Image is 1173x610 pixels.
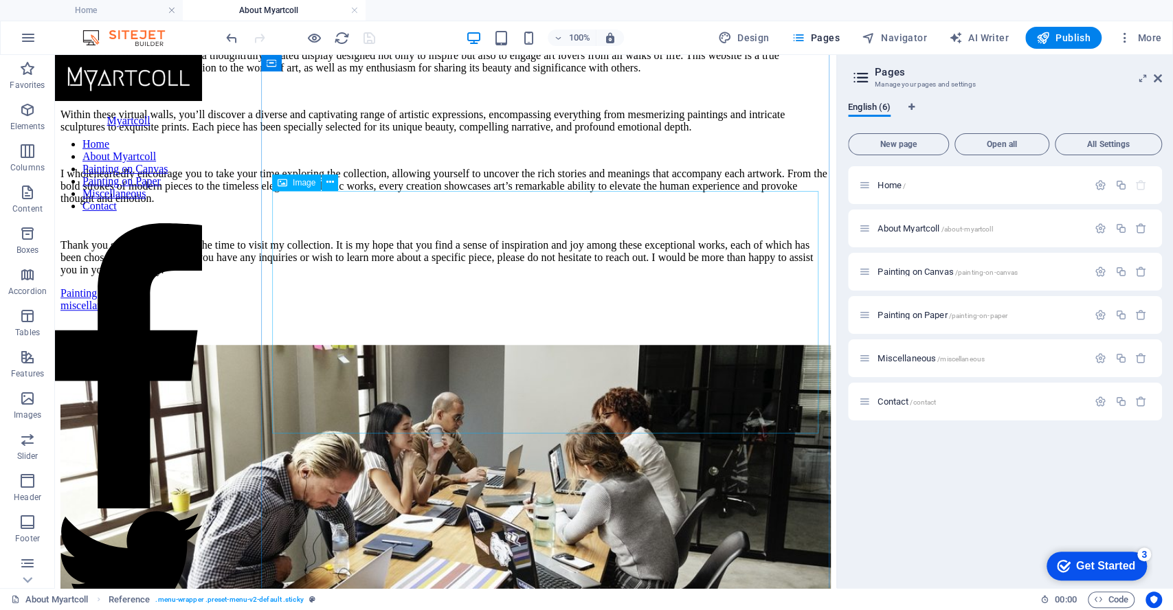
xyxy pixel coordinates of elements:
h6: 100% [568,30,590,46]
span: . menu-wrapper .preset-menu-v2-default .sticky [155,591,303,608]
p: Slider [17,451,38,462]
p: Accordion [8,286,47,297]
div: Settings [1095,352,1106,364]
span: /contact [910,398,936,406]
div: Home/ [873,181,1088,190]
button: AI Writer [943,27,1014,49]
span: Click to open page [878,310,1007,320]
div: Get Started [37,15,96,27]
p: Header [14,492,41,503]
div: The startpage cannot be deleted [1135,179,1147,191]
h2: Pages [875,66,1162,78]
span: English (6) [848,99,891,118]
div: Settings [1095,179,1106,191]
span: AI Writer [949,31,1009,45]
div: Remove [1135,266,1147,278]
i: On resize automatically adjust zoom level to fit chosen device. [604,32,616,44]
p: Footer [15,533,40,544]
div: Duplicate [1115,352,1126,364]
nav: breadcrumb [109,591,315,608]
span: All Settings [1061,140,1156,148]
div: Contact/contact [873,397,1088,406]
span: New page [854,140,943,148]
i: This element is a customizable preset [309,596,315,603]
button: Code [1088,591,1135,608]
span: Click to open page [878,267,1018,277]
div: Duplicate [1115,396,1126,407]
div: Duplicate [1115,309,1126,321]
p: Boxes [16,245,39,256]
div: Miscellaneous/miscellaneous [873,354,1088,363]
span: More [1118,31,1161,45]
span: Design [718,31,770,45]
div: Remove [1135,352,1147,364]
div: Duplicate [1115,266,1126,278]
div: Settings [1095,309,1106,321]
div: Remove [1135,309,1147,321]
p: Favorites [10,80,45,91]
div: Get Started 3 items remaining, 40% complete [8,7,108,36]
span: /painting-on-canvas [955,269,1018,276]
button: Design [713,27,775,49]
div: Remove [1135,223,1147,234]
button: Usercentrics [1146,591,1162,608]
span: /miscellaneous [937,355,985,363]
div: Duplicate [1115,179,1126,191]
button: 100% [548,30,596,46]
div: About Myartcoll/about-myartcoll [873,224,1088,233]
span: Pages [791,31,839,45]
p: Tables [15,327,40,338]
p: Content [12,203,43,214]
div: Settings [1095,266,1106,278]
button: Publish [1025,27,1102,49]
img: Editor Logo [79,30,182,46]
div: Language Tabs [848,102,1162,128]
div: Painting on Paper/painting-on-paper [873,310,1088,319]
button: Navigator [856,27,932,49]
button: undo [223,30,240,46]
p: Images [14,409,42,420]
span: Open all [961,140,1043,148]
span: Publish [1036,31,1091,45]
button: Open all [954,133,1049,155]
a: Click to cancel selection. Double-click to open Pages [11,591,89,608]
div: Painting on Canvas/painting-on-canvas [873,267,1088,276]
p: Features [11,368,44,379]
span: Image [293,179,315,187]
button: Pages [785,27,845,49]
span: /painting-on-paper [949,312,1008,319]
div: Settings [1095,396,1106,407]
p: Columns [10,162,45,173]
span: / [903,182,906,190]
div: Duplicate [1115,223,1126,234]
h4: About Myartcoll [183,3,366,18]
span: : [1064,594,1066,605]
div: 3 [98,3,112,16]
button: reload [333,30,350,46]
span: /about-myartcoll [941,225,992,233]
span: 00 00 [1055,591,1076,608]
div: Design (Ctrl+Alt+Y) [713,27,775,49]
span: Navigator [862,31,927,45]
div: Remove [1135,396,1147,407]
button: New page [848,133,949,155]
button: All Settings [1055,133,1162,155]
h3: Manage your pages and settings [875,78,1135,91]
button: More [1113,27,1167,49]
span: Code [1094,591,1128,608]
span: Click to open page [878,353,985,363]
span: Click to open page [878,396,936,407]
span: About Myartcoll [878,223,992,234]
i: Reload page [334,30,350,46]
span: Click to open page [878,180,906,190]
span: Click to select. Double-click to edit [109,591,150,608]
h6: Session time [1040,591,1077,608]
div: Settings [1095,223,1106,234]
p: Elements [10,121,45,132]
